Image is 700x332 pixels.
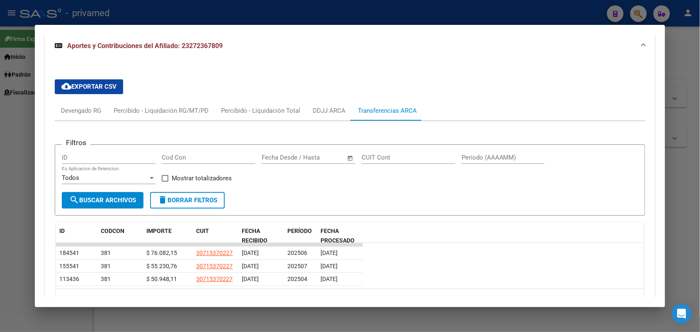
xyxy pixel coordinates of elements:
[262,154,295,161] input: Fecha inicio
[146,263,177,269] span: $ 55.230,76
[242,276,259,282] span: [DATE]
[146,276,177,282] span: $ 50.948,11
[313,106,345,115] div: DDJJ ARCA
[196,276,233,282] span: 30715370227
[158,195,168,205] mat-icon: delete
[287,250,307,256] span: 202506
[61,81,71,91] mat-icon: cloud_download
[242,263,259,269] span: [DATE]
[321,228,355,244] span: FECHA PROCESADO
[358,106,417,115] div: Transferencias ARCA
[345,153,355,163] button: Open calendar
[150,192,225,208] button: Borrar Filtros
[59,228,65,234] span: ID
[69,195,79,205] mat-icon: search
[196,263,233,269] span: 30715370227
[146,250,177,256] span: $ 76.082,15
[55,79,123,94] button: Exportar CSV
[59,276,79,282] span: 113436
[101,263,111,269] span: 381
[61,106,101,115] div: Devengado RG
[146,228,172,234] span: IMPORTE
[143,222,193,250] datatable-header-cell: IMPORTE
[59,250,79,256] span: 184541
[303,154,343,161] input: Fecha fin
[242,250,259,256] span: [DATE]
[317,222,363,250] datatable-header-cell: FECHA PROCESADO
[45,59,655,330] div: Aportes y Contribuciones del Afiliado: 23272367809
[69,196,136,204] span: Buscar Archivos
[101,250,111,256] span: 381
[61,83,117,90] span: Exportar CSV
[62,138,90,147] h3: Filtros
[242,228,267,244] span: FECHA RECIBIDO
[59,263,79,269] span: 155541
[287,276,307,282] span: 202504
[193,222,238,250] datatable-header-cell: CUIT
[67,42,223,50] span: Aportes y Contribuciones del Afiliado: 23272367809
[238,222,284,250] datatable-header-cell: FECHA RECIBIDO
[287,263,307,269] span: 202507
[321,276,338,282] span: [DATE]
[62,174,79,182] span: Todos
[114,106,209,115] div: Percibido - Liquidación RG/MT/PD
[284,222,317,250] datatable-header-cell: PERÍODO
[62,192,143,208] button: Buscar Archivos
[672,304,692,324] div: Open Intercom Messenger
[172,173,232,183] span: Mostrar totalizadores
[101,276,111,282] span: 381
[287,228,312,234] span: PERÍODO
[221,106,300,115] div: Percibido - Liquidación Total
[321,263,338,269] span: [DATE]
[101,228,124,234] span: CODCON
[196,250,233,256] span: 30715370227
[158,196,217,204] span: Borrar Filtros
[45,33,655,59] mat-expansion-panel-header: Aportes y Contribuciones del Afiliado: 23272367809
[97,222,126,250] datatable-header-cell: CODCON
[196,228,209,234] span: CUIT
[321,250,338,256] span: [DATE]
[56,222,97,250] datatable-header-cell: ID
